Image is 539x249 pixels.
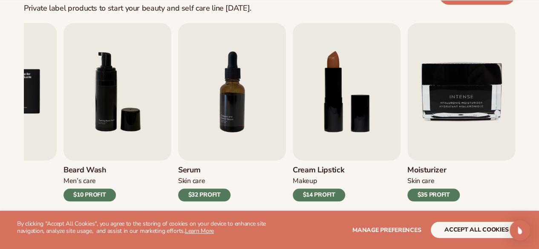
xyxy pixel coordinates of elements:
[431,222,522,238] button: accept all cookies
[63,177,116,186] div: Men’s Care
[293,189,345,201] div: $14 PROFIT
[63,23,171,201] a: 6 / 9
[407,189,460,201] div: $35 PROFIT
[63,166,116,175] h3: Beard Wash
[185,227,214,235] a: Learn More
[407,166,460,175] h3: Moisturizer
[24,4,251,13] div: Private label products to start your beauty and self care line [DATE].
[293,166,345,175] h3: Cream Lipstick
[178,189,231,201] div: $32 PROFIT
[510,220,530,240] div: Open Intercom Messenger
[352,226,421,234] span: Manage preferences
[407,23,515,201] a: 9 / 9
[352,222,421,238] button: Manage preferences
[17,220,270,235] p: By clicking "Accept All Cookies", you agree to the storing of cookies on your device to enhance s...
[293,177,345,186] div: Makeup
[178,166,231,175] h3: Serum
[178,23,286,201] a: 7 / 9
[407,177,460,186] div: Skin Care
[293,23,401,201] a: 8 / 9
[63,189,116,201] div: $10 PROFIT
[178,177,231,186] div: Skin Care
